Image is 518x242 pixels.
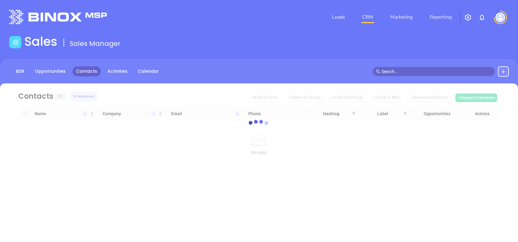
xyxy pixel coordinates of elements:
a: Leads [330,11,348,23]
h1: Sales [24,34,57,49]
a: Reporting [427,11,454,23]
a: BDR [12,66,28,76]
img: iconNotification [478,14,486,21]
img: user [495,13,505,22]
span: search [376,69,380,74]
img: logo [9,10,107,24]
input: Search… [381,68,491,75]
a: Activities [104,66,131,76]
span: Sales Manager [70,39,121,48]
a: Calendar [134,66,162,76]
a: Opportunities [31,66,69,76]
a: Marketing [388,11,415,23]
a: Contacts [72,66,101,76]
img: iconSetting [464,14,472,21]
a: CRM [360,11,376,23]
